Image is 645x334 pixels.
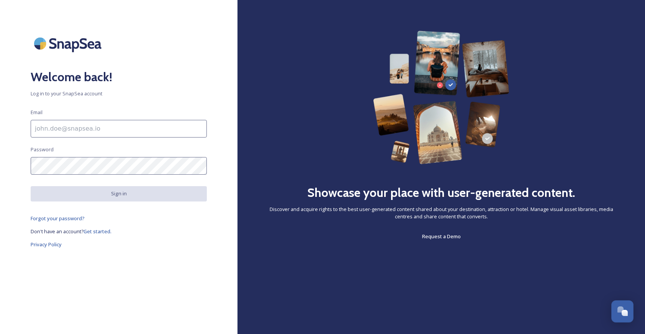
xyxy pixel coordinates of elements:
[422,233,461,240] span: Request a Demo
[31,228,83,235] span: Don't have an account?
[268,206,614,220] span: Discover and acquire rights to the best user-generated content shared about your destination, att...
[31,241,62,248] span: Privacy Policy
[31,214,207,223] a: Forgot your password?
[31,90,207,97] span: Log in to your SnapSea account
[373,31,509,164] img: 63b42ca75bacad526042e722_Group%20154-p-800.png
[31,31,107,56] img: SnapSea Logo
[422,232,461,241] a: Request a Demo
[611,300,634,323] button: Open Chat
[307,183,575,202] h2: Showcase your place with user-generated content.
[31,109,43,116] span: Email
[31,186,207,201] button: Sign in
[31,227,207,236] a: Don't have an account?Get started.
[83,228,111,235] span: Get started.
[31,240,207,249] a: Privacy Policy
[31,146,54,153] span: Password
[31,215,85,222] span: Forgot your password?
[31,120,207,138] input: john.doe@snapsea.io
[31,68,207,86] h2: Welcome back!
